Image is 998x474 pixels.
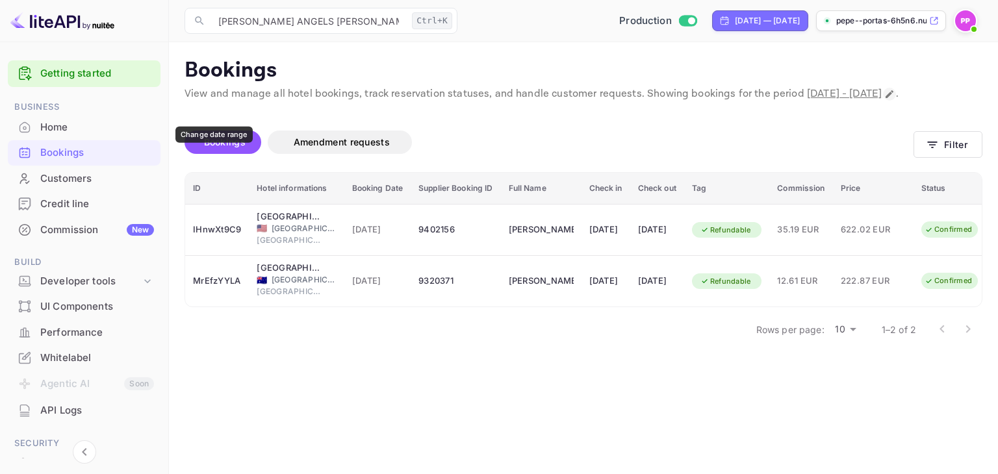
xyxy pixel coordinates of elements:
[204,136,246,147] span: Bookings
[73,440,96,464] button: Collapse navigation
[175,127,253,143] div: Change date range
[8,436,160,451] span: Security
[777,274,825,288] span: 12.61 EUR
[841,274,906,288] span: 222.87 EUR
[8,115,160,140] div: Home
[777,223,825,237] span: 35.19 EUR
[40,456,154,471] div: Team management
[257,210,322,223] div: Marenas Beach Resort
[40,223,154,238] div: Commission
[638,219,676,240] div: [DATE]
[883,88,896,101] button: Change date range
[756,323,825,336] p: Rows per page:
[769,173,832,205] th: Commission
[8,398,160,423] div: API Logs
[619,14,672,29] span: Production
[692,222,760,238] div: Refundable
[40,145,154,160] div: Bookings
[8,320,160,344] a: Performance
[830,320,861,339] div: 10
[8,192,160,216] a: Credit line
[185,173,996,307] table: booking table
[8,398,160,422] a: API Logs
[411,173,500,205] th: Supplier Booking ID
[509,219,574,240] div: MATIAS JORGE GRUCCIO
[344,173,411,205] th: Booking Date
[8,270,160,293] div: Developer tools
[501,173,582,205] th: Full Name
[630,173,684,205] th: Check out
[412,12,452,29] div: Ctrl+K
[882,323,916,336] p: 1–2 of 2
[257,286,322,297] span: [GEOGRAPHIC_DATA]
[40,120,154,135] div: Home
[916,221,980,238] div: Confirmed
[185,86,982,102] p: View and manage all hotel bookings, track reservation statuses, and handle customer requests. Sho...
[589,219,622,240] div: [DATE]
[841,223,906,237] span: 622.02 EUR
[418,271,493,292] div: 9320371
[40,197,154,212] div: Credit line
[916,273,980,289] div: Confirmed
[638,271,676,292] div: [DATE]
[257,224,267,232] span: United States of America
[8,115,160,139] a: Home
[8,294,160,319] div: UI Components
[8,166,160,190] a: Customers
[193,219,241,240] div: IHnwXt9C9
[185,131,914,154] div: account-settings tabs
[40,351,154,366] div: Whitelabel
[8,218,160,242] a: CommissionNew
[272,223,337,234] span: [GEOGRAPHIC_DATA]
[8,320,160,345] div: Performance
[8,218,160,243] div: CommissionNew
[193,271,241,292] div: MrEfzYYLA
[272,274,337,286] span: [GEOGRAPHIC_DATA]
[211,8,407,34] input: Search (e.g. bookings, documentation)
[185,58,982,84] p: Bookings
[807,87,882,101] span: [DATE] - [DATE]
[582,173,630,205] th: Check in
[257,234,322,246] span: [GEOGRAPHIC_DATA]
[8,255,160,269] span: Build
[185,173,249,205] th: ID
[294,136,390,147] span: Amendment requests
[8,100,160,114] span: Business
[914,131,982,158] button: Filter
[8,60,160,87] div: Getting started
[836,15,927,27] p: pepe--portas-6h5n6.nui...
[40,171,154,186] div: Customers
[509,271,574,292] div: JAVIER CRESPO
[8,192,160,217] div: Credit line
[8,345,160,369] a: Whitelabel
[40,403,154,418] div: API Logs
[914,173,996,205] th: Status
[40,274,141,289] div: Developer tools
[833,173,914,205] th: Price
[8,140,160,164] a: Bookings
[955,10,976,31] img: Pepe Portas
[692,273,760,290] div: Refundable
[684,173,770,205] th: Tag
[257,276,267,284] span: Australia
[614,14,702,29] div: Switch to Sandbox mode
[589,271,622,292] div: [DATE]
[8,140,160,166] div: Bookings
[40,299,154,314] div: UI Components
[10,10,114,31] img: LiteAPI logo
[8,294,160,318] a: UI Components
[418,219,493,240] div: 9402156
[40,325,154,340] div: Performance
[735,15,800,27] div: [DATE] — [DATE]
[8,166,160,192] div: Customers
[352,223,403,237] span: [DATE]
[40,66,154,81] a: Getting started
[352,274,403,288] span: [DATE]
[249,173,344,205] th: Hotel informations
[257,262,322,275] div: Metro Hotel Marlow Sydney Central
[8,345,160,371] div: Whitelabel
[127,224,154,236] div: New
